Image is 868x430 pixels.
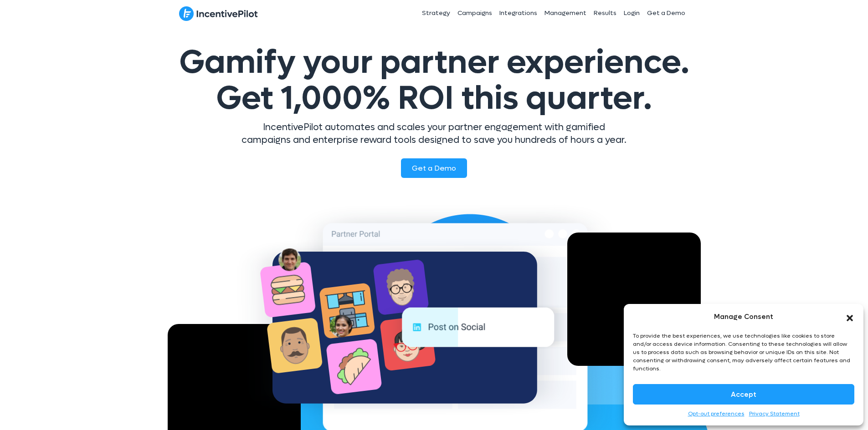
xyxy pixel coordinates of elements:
[590,2,620,25] a: Results
[620,2,643,25] a: Login
[241,121,628,147] p: IncentivePilot automates and scales your partner engagement with gamified campaigns and enterpris...
[412,163,456,173] span: Get a Demo
[633,332,853,373] div: To provide the best experiences, we use technologies like cookies to store and/or access device i...
[845,312,854,321] div: Close dialog
[714,311,773,323] div: Manage Consent
[401,158,467,178] a: Get a Demo
[216,77,652,120] span: Get 1,000% ROI this quarter.
[418,2,454,25] a: Strategy
[179,6,258,21] img: IncentivePilot
[179,41,689,120] span: Gamify your partner experience.
[643,2,689,25] a: Get a Demo
[567,233,701,366] div: Video Player
[454,2,496,25] a: Campaigns
[688,409,745,419] a: Opt-out preferences
[496,2,541,25] a: Integrations
[633,384,854,405] button: Accept
[356,2,689,25] nav: Header Menu
[749,409,800,419] a: Privacy Statement
[541,2,590,25] a: Management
